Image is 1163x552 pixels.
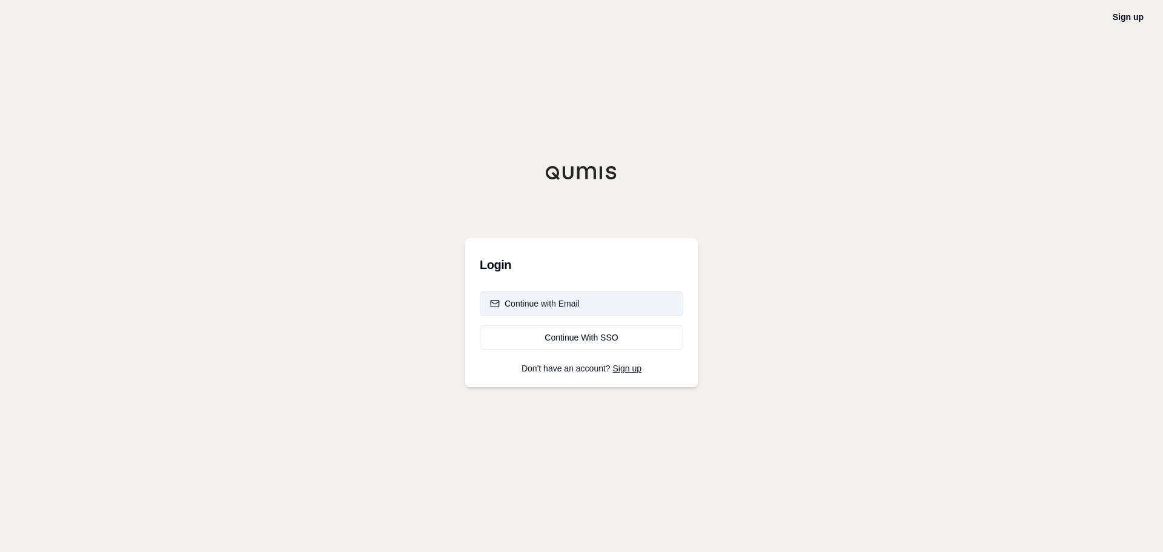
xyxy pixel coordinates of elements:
[480,291,683,316] button: Continue with Email
[480,325,683,350] a: Continue With SSO
[490,331,673,344] div: Continue With SSO
[490,298,580,310] div: Continue with Email
[480,364,683,373] p: Don't have an account?
[1113,12,1144,22] a: Sign up
[613,364,641,373] a: Sign up
[480,253,683,277] h3: Login
[545,165,618,180] img: Qumis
